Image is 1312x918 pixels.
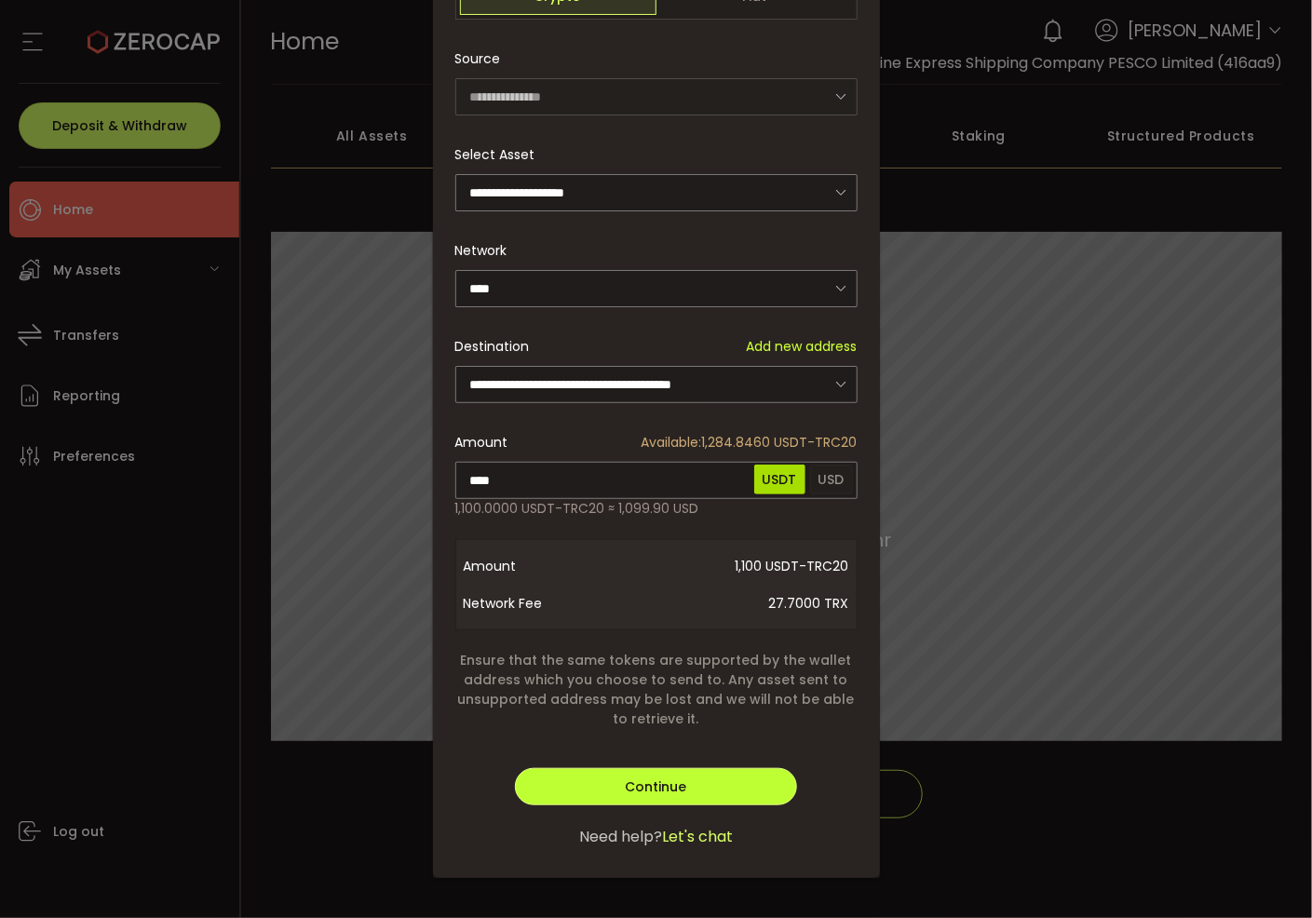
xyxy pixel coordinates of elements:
span: Ensure that the same tokens are supported by the wallet address which you choose to send to. Any ... [455,651,858,729]
label: Select Asset [455,145,547,164]
label: Network [455,241,519,260]
span: Add new address [747,337,858,357]
span: 1,100 USDT-TRC20 [613,547,849,585]
span: 1,284.8460 USDT-TRC20 [642,433,858,452]
span: Amount [455,433,508,452]
span: Let's chat [662,826,733,848]
button: Continue [515,768,796,805]
span: USDT [754,465,805,494]
span: Source [455,40,501,77]
iframe: Chat Widget [1219,829,1312,918]
span: Amount [464,547,613,585]
span: Available: [642,433,702,452]
span: Need help? [579,826,662,848]
span: Continue [625,777,686,796]
span: Destination [455,337,530,356]
span: Network Fee [464,585,613,622]
span: 1,100.0000 USDT-TRC20 ≈ 1,099.90 USD [455,499,699,519]
span: USD [810,465,853,494]
span: 27.7000 TRX [613,585,849,622]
